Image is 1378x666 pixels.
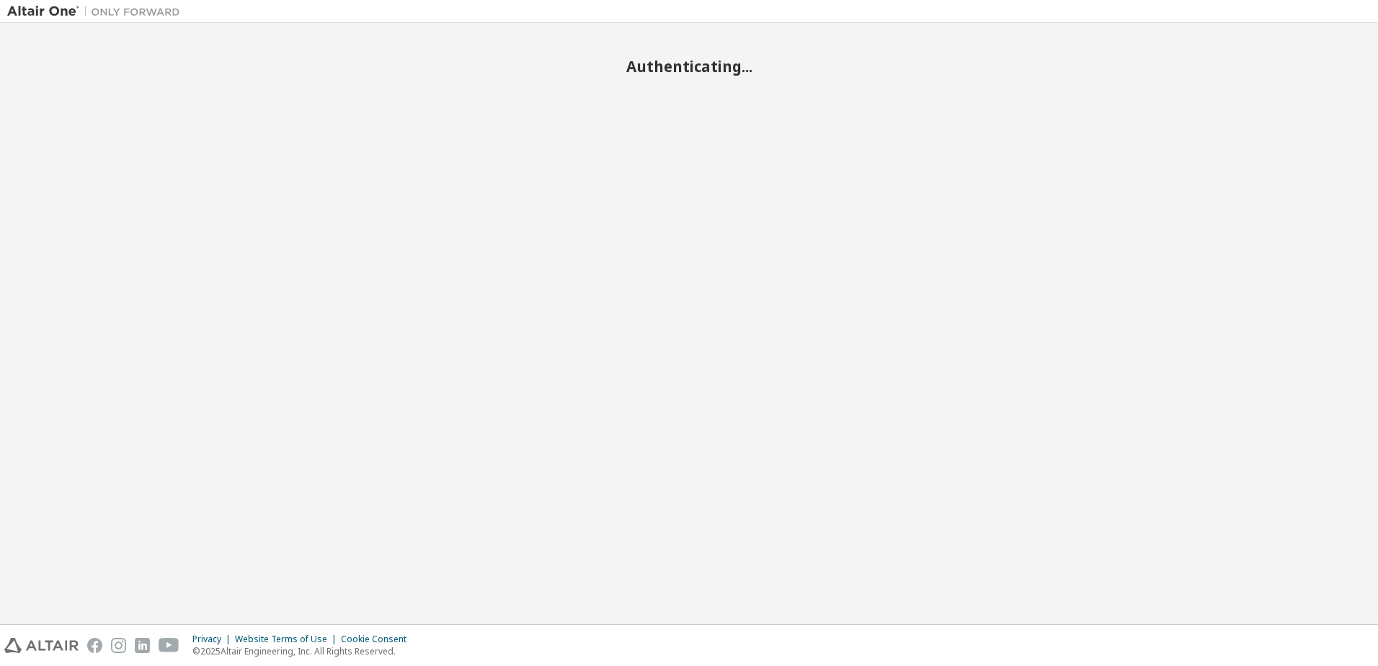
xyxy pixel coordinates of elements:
[159,638,179,653] img: youtube.svg
[4,638,79,653] img: altair_logo.svg
[192,634,235,645] div: Privacy
[7,57,1371,76] h2: Authenticating...
[235,634,341,645] div: Website Terms of Use
[135,638,150,653] img: linkedin.svg
[87,638,102,653] img: facebook.svg
[341,634,415,645] div: Cookie Consent
[7,4,187,19] img: Altair One
[192,645,415,657] p: © 2025 Altair Engineering, Inc. All Rights Reserved.
[111,638,126,653] img: instagram.svg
